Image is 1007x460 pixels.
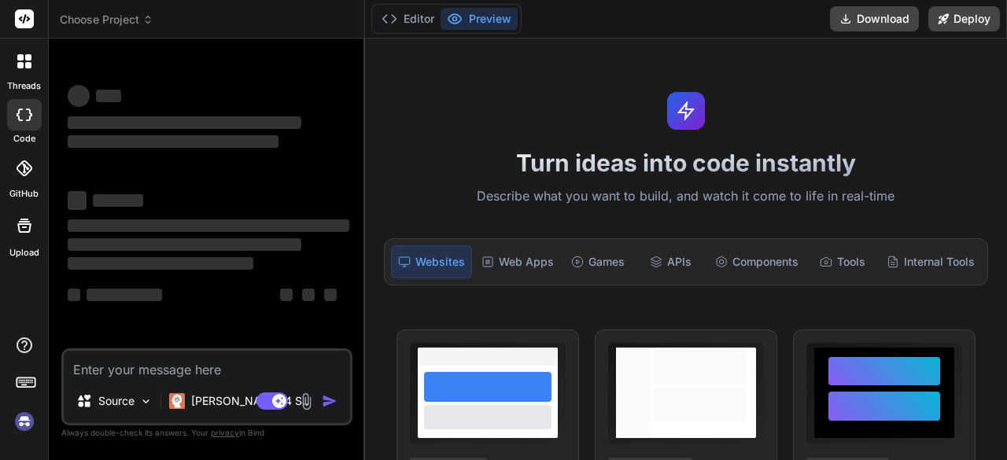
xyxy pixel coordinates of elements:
[709,245,805,278] div: Components
[880,245,981,278] div: Internal Tools
[322,393,338,409] img: icon
[139,395,153,408] img: Pick Models
[391,245,472,278] div: Websites
[9,187,39,201] label: GitHub
[98,393,135,409] p: Source
[191,393,308,409] p: [PERSON_NAME] 4 S..
[374,186,998,207] p: Describe what you want to build, and watch it come to life in real-time
[68,289,80,301] span: ‌
[375,8,441,30] button: Editor
[636,245,705,278] div: APIs
[87,289,162,301] span: ‌
[563,245,633,278] div: Games
[68,219,349,232] span: ‌
[96,90,121,102] span: ‌
[11,408,38,435] img: signin
[324,289,337,301] span: ‌
[808,245,877,278] div: Tools
[169,393,185,409] img: Claude 4 Sonnet
[302,289,315,301] span: ‌
[68,85,90,107] span: ‌
[68,116,301,129] span: ‌
[297,392,315,410] img: attachment
[68,191,87,210] span: ‌
[441,8,518,30] button: Preview
[60,12,153,28] span: Choose Project
[68,257,253,270] span: ‌
[280,289,293,301] span: ‌
[61,425,352,440] p: Always double-check its answers. Your in Bind
[7,79,41,93] label: threads
[68,135,278,148] span: ‌
[830,6,919,31] button: Download
[475,245,560,278] div: Web Apps
[13,132,35,145] label: code
[9,246,39,259] label: Upload
[928,6,1000,31] button: Deploy
[211,428,239,437] span: privacy
[93,194,143,207] span: ‌
[374,149,998,177] h1: Turn ideas into code instantly
[68,238,301,251] span: ‌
